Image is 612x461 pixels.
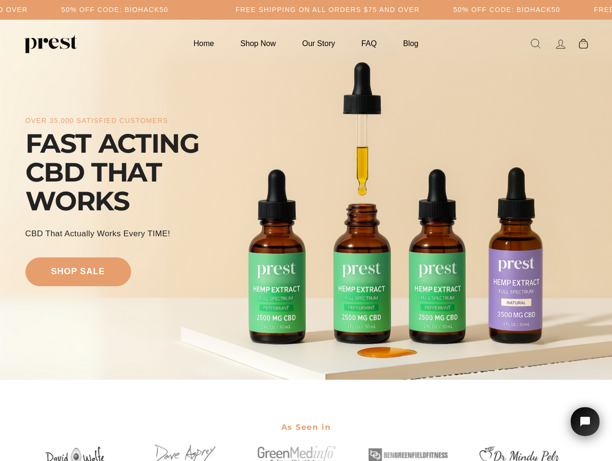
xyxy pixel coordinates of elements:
[24,34,77,53] img: PREST ORGANICS
[453,6,560,14] h5: 50% OFF CODE: BIOHACK50
[25,257,131,286] a: shop sale
[236,6,420,14] h5: Free Shipping on all orders $75 and over
[25,228,170,240] div: CBD That Actually Works every TIME!
[349,34,389,53] a: FAQ
[25,129,241,216] div: FAST ACTING CBD THAT WORKS
[228,34,288,53] a: Shop Now
[25,416,587,438] h2: As Seen in
[290,34,347,53] a: Our Story
[181,34,226,53] a: Home
[25,117,168,125] div: over 35,000 satisfied customers
[61,6,168,14] h5: 50% OFF CODE: BIOHACK50
[391,34,431,53] a: Blog
[181,34,430,53] ul: Primary
[558,394,612,461] iframe: Tidio Chat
